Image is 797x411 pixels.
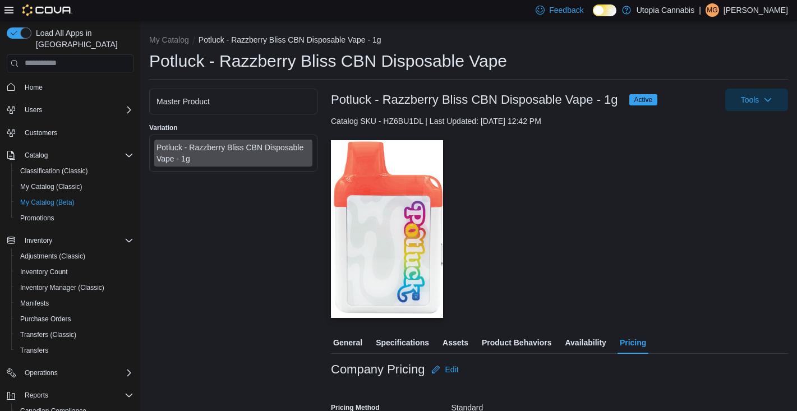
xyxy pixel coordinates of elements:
span: Tools [741,94,759,105]
span: Operations [20,366,133,380]
div: Catalog SKU - HZ6BU1DL | Last Updated: [DATE] 12:42 PM [331,116,788,127]
span: My Catalog (Beta) [20,198,75,207]
span: Specifications [376,331,429,354]
button: Potluck - Razzberry Bliss CBN Disposable Vape - 1g [199,35,381,44]
span: Purchase Orders [20,315,71,324]
button: Catalog [20,149,52,162]
nav: An example of EuiBreadcrumbs [149,34,788,48]
span: Inventory Manager (Classic) [20,283,104,292]
span: Inventory Manager (Classic) [16,281,133,294]
button: Adjustments (Classic) [11,248,138,264]
p: | [699,3,701,17]
span: Transfers (Classic) [20,330,76,339]
img: Cova [22,4,72,16]
button: My Catalog [149,35,189,44]
span: Edit [445,364,458,375]
button: Inventory Manager (Classic) [11,280,138,295]
span: Active [629,94,658,105]
span: Pricing [620,331,646,354]
button: Operations [20,366,62,380]
a: Adjustments (Classic) [16,250,90,263]
img: Image for Potluck - Razzberry Bliss CBN Disposable Vape - 1g [331,140,443,318]
button: Users [20,103,47,117]
button: Reports [2,387,138,403]
span: Classification (Classic) [20,167,88,176]
p: Utopia Cannabis [637,3,695,17]
span: General [333,331,362,354]
span: Reports [20,389,133,402]
span: Manifests [16,297,133,310]
button: Purchase Orders [11,311,138,327]
span: Manifests [20,299,49,308]
a: Inventory Count [16,265,72,279]
span: Catalog [20,149,133,162]
button: Edit [427,358,463,381]
span: Transfers (Classic) [16,328,133,341]
button: Classification (Classic) [11,163,138,179]
p: [PERSON_NAME] [724,3,788,17]
div: Master Product [156,96,310,107]
a: My Catalog (Classic) [16,180,87,193]
a: Promotions [16,211,59,225]
span: Inventory [25,236,52,245]
button: Catalog [2,147,138,163]
span: Catalog [25,151,48,160]
button: Operations [2,365,138,381]
div: Potluck - Razzberry Bliss CBN Disposable Vape - 1g [156,142,310,164]
button: Tools [725,89,788,111]
button: Users [2,102,138,118]
button: Home [2,79,138,95]
h3: Company Pricing [331,363,425,376]
span: Transfers [16,344,133,357]
span: Classification (Classic) [16,164,133,178]
button: Transfers (Classic) [11,327,138,343]
span: Operations [25,368,58,377]
button: Promotions [11,210,138,226]
span: Home [25,83,43,92]
input: Dark Mode [593,4,616,16]
span: MG [707,3,717,17]
span: Adjustments (Classic) [20,252,85,261]
span: Home [20,80,133,94]
span: Feedback [549,4,583,16]
div: Madison Goldstein [706,3,719,17]
h3: Potluck - Razzberry Bliss CBN Disposable Vape - 1g [331,93,618,107]
span: Inventory [20,234,133,247]
span: Inventory Count [16,265,133,279]
span: My Catalog (Classic) [20,182,82,191]
span: Customers [25,128,57,137]
button: Inventory Count [11,264,138,280]
span: Reports [25,391,48,400]
a: Transfers [16,344,53,357]
button: Inventory [2,233,138,248]
a: Home [20,81,47,94]
button: Reports [20,389,53,402]
span: Load All Apps in [GEOGRAPHIC_DATA] [31,27,133,50]
button: My Catalog (Classic) [11,179,138,195]
span: Assets [443,331,468,354]
span: Inventory Count [20,267,68,276]
span: My Catalog (Beta) [16,196,133,209]
span: My Catalog (Classic) [16,180,133,193]
span: Availability [565,331,606,354]
a: Customers [20,126,62,140]
span: Users [25,105,42,114]
a: Manifests [16,297,53,310]
a: Purchase Orders [16,312,76,326]
h1: Potluck - Razzberry Bliss CBN Disposable Vape [149,50,507,72]
span: Customers [20,126,133,140]
button: Transfers [11,343,138,358]
button: My Catalog (Beta) [11,195,138,210]
span: Users [20,103,133,117]
button: Inventory [20,234,57,247]
span: Promotions [16,211,133,225]
a: Transfers (Classic) [16,328,81,341]
a: Classification (Classic) [16,164,93,178]
button: Customers [2,124,138,141]
span: Promotions [20,214,54,223]
span: Active [634,95,653,105]
a: Inventory Manager (Classic) [16,281,109,294]
span: Adjustments (Classic) [16,250,133,263]
span: Transfers [20,346,48,355]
